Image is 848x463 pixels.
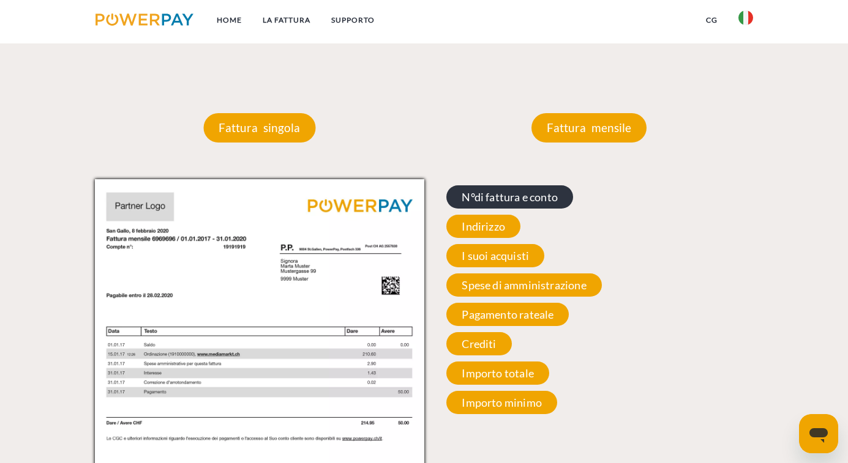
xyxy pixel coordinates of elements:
[206,9,252,31] a: Home
[446,361,549,385] span: Importo totale
[321,9,385,31] a: Supporto
[696,9,728,31] a: CG
[446,332,511,355] span: Crediti
[96,13,194,26] img: logo-powerpay.svg
[203,113,315,143] p: Fattura singola
[446,391,557,414] span: Importo minimo
[446,273,601,297] span: Spese di amministrazione
[446,244,544,267] span: I suoi acquisti
[531,113,647,143] p: Fattura mensile
[799,414,838,453] iframe: Pulsante per aprire la finestra di messaggistica
[738,10,753,25] img: it
[446,215,520,238] span: Indirizzo
[446,303,569,326] span: Pagamento rateale
[252,9,321,31] a: LA FATTURA
[446,185,573,209] span: N°di fattura e conto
